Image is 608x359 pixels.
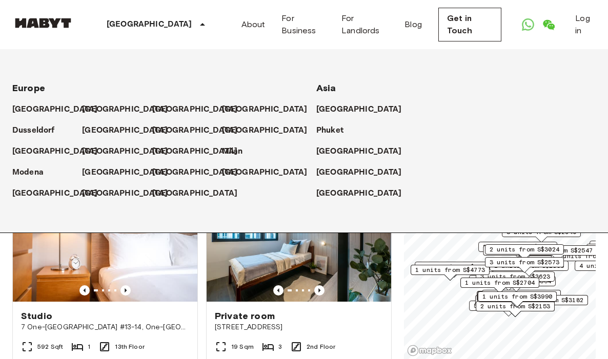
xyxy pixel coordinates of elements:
[490,258,559,267] span: 3 units from S$2573
[222,166,308,179] p: [GEOGRAPHIC_DATA]
[82,187,178,200] a: [GEOGRAPHIC_DATA]
[575,12,596,37] a: Log in
[222,103,308,116] p: [GEOGRAPHIC_DATA]
[316,166,412,179] a: [GEOGRAPHIC_DATA]
[490,245,559,254] span: 2 units from S$3024
[419,262,489,271] span: 1 units from S$4196
[82,166,178,179] a: [GEOGRAPHIC_DATA]
[502,227,581,243] div: Map marker
[314,285,325,295] button: Previous image
[152,145,248,158] a: [GEOGRAPHIC_DATA]
[152,166,238,179] p: [GEOGRAPHIC_DATA]
[316,82,336,94] span: Asia
[477,291,556,307] div: Map marker
[478,291,557,307] div: Map marker
[490,261,569,277] div: Map marker
[12,103,108,116] a: [GEOGRAPHIC_DATA]
[12,18,74,28] img: Habyt
[13,179,197,302] img: Marketing picture of unit SG-01-106-001-01
[460,278,539,293] div: Map marker
[231,342,254,351] span: 19 Sqm
[82,166,168,179] p: [GEOGRAPHIC_DATA]
[404,18,422,31] a: Blog
[21,310,52,322] span: Studio
[222,103,318,116] a: [GEOGRAPHIC_DATA]
[82,124,168,137] p: [GEOGRAPHIC_DATA]
[316,145,402,158] p: [GEOGRAPHIC_DATA]
[281,12,325,37] a: For Business
[485,244,564,260] div: Map marker
[12,124,55,137] p: Dusseldorf
[12,124,65,137] a: Dusseldorf
[12,187,98,200] p: [GEOGRAPHIC_DATA]
[12,82,45,94] span: Europe
[107,18,192,31] p: [GEOGRAPHIC_DATA]
[152,145,238,158] p: [GEOGRAPHIC_DATA]
[152,187,248,200] a: [GEOGRAPHIC_DATA]
[438,8,501,41] a: Get in Touch
[207,179,391,302] img: Marketing picture of unit SG-01-027-006-02
[222,145,253,158] a: Milan
[12,187,108,200] a: [GEOGRAPHIC_DATA]
[477,276,556,292] div: Map marker
[483,245,565,261] div: Map marker
[316,103,412,116] a: [GEOGRAPHIC_DATA]
[483,242,553,251] span: 3 units from S$1985
[476,301,555,317] div: Map marker
[482,290,561,306] div: Map marker
[82,124,178,137] a: [GEOGRAPHIC_DATA]
[152,103,238,116] p: [GEOGRAPHIC_DATA]
[152,124,238,137] p: [GEOGRAPHIC_DATA]
[152,124,248,137] a: [GEOGRAPHIC_DATA]
[316,124,343,137] p: Phuket
[316,145,412,158] a: [GEOGRAPHIC_DATA]
[12,166,54,179] a: Modena
[316,166,402,179] p: [GEOGRAPHIC_DATA]
[307,342,335,351] span: 2nd Floor
[120,285,131,295] button: Previous image
[115,342,145,351] span: 13th Floor
[82,187,168,200] p: [GEOGRAPHIC_DATA]
[538,14,559,35] a: Open WeChat
[215,310,275,322] span: Private room
[469,301,548,316] div: Map marker
[222,145,243,158] p: Milan
[480,272,550,281] span: 3 units from S$3623
[407,345,452,356] a: Mapbox logo
[475,295,554,311] div: Map marker
[88,342,90,351] span: 1
[523,246,593,255] span: 1 units from S$2547
[222,166,318,179] a: [GEOGRAPHIC_DATA]
[37,342,63,351] span: 592 Sqft
[82,145,178,158] a: [GEOGRAPHIC_DATA]
[12,166,44,179] p: Modena
[415,265,485,274] span: 1 units from S$4773
[273,285,283,295] button: Previous image
[21,322,189,332] span: 7 One-[GEOGRAPHIC_DATA] #13-14, One-[GEOGRAPHIC_DATA] 13-14 S138642
[152,103,248,116] a: [GEOGRAPHIC_DATA]
[215,322,383,332] span: [STREET_ADDRESS]
[316,187,402,200] p: [GEOGRAPHIC_DATA]
[316,124,354,137] a: Phuket
[82,145,168,158] p: [GEOGRAPHIC_DATA]
[82,103,178,116] a: [GEOGRAPHIC_DATA]
[474,301,543,310] span: 5 units from S$1680
[487,290,556,300] span: 5 units from S$1838
[478,242,557,258] div: Map marker
[79,285,90,295] button: Previous image
[82,103,168,116] p: [GEOGRAPHIC_DATA]
[316,187,412,200] a: [GEOGRAPHIC_DATA]
[411,265,490,281] div: Map marker
[12,145,108,158] a: [GEOGRAPHIC_DATA]
[222,124,318,137] a: [GEOGRAPHIC_DATA]
[415,262,494,278] div: Map marker
[485,257,564,273] div: Map marker
[152,187,238,200] p: [GEOGRAPHIC_DATA]
[518,14,538,35] a: Open WhatsApp
[465,278,535,287] span: 1 units from S$2704
[12,145,98,158] p: [GEOGRAPHIC_DATA]
[222,124,308,137] p: [GEOGRAPHIC_DATA]
[316,103,402,116] p: [GEOGRAPHIC_DATA]
[152,166,248,179] a: [GEOGRAPHIC_DATA]
[514,295,583,305] span: 1 units from S$3182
